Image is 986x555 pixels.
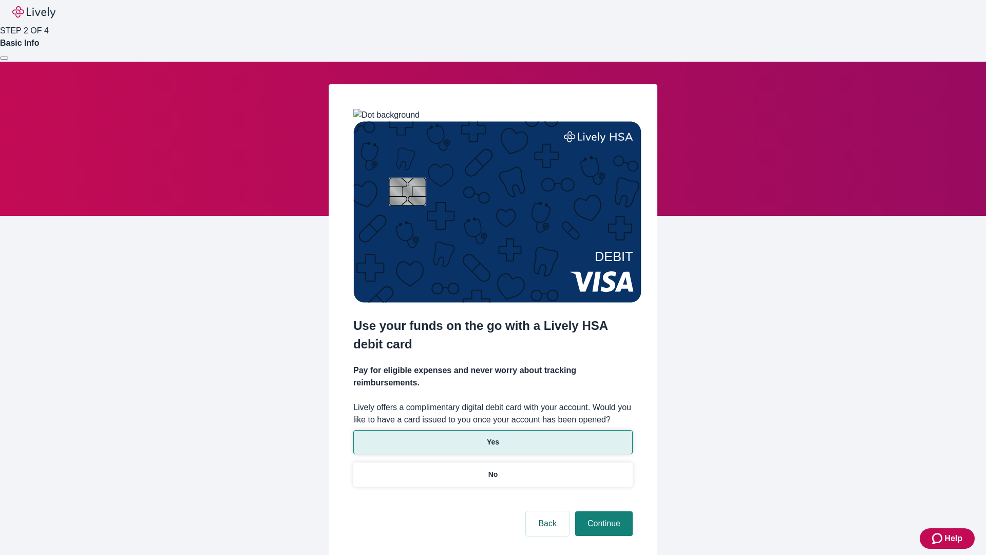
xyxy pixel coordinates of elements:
[353,364,633,389] h4: Pay for eligible expenses and never worry about tracking reimbursements.
[353,430,633,454] button: Yes
[932,532,944,545] svg: Zendesk support icon
[12,6,55,18] img: Lively
[920,528,975,549] button: Zendesk support iconHelp
[488,469,498,480] p: No
[575,511,633,536] button: Continue
[353,401,633,426] label: Lively offers a complimentary digital debit card with your account. Would you like to have a card...
[353,317,633,354] h2: Use your funds on the go with a Lively HSA debit card
[487,437,499,448] p: Yes
[944,532,962,545] span: Help
[353,109,420,121] img: Dot background
[353,121,641,303] img: Debit card
[526,511,569,536] button: Back
[353,462,633,487] button: No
